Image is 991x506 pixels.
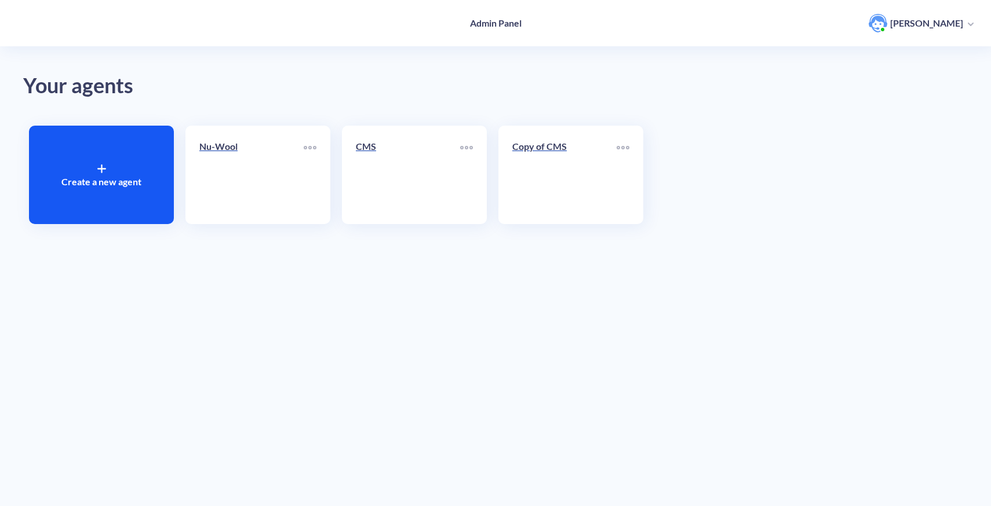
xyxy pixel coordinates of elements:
a: Copy of CMS [512,140,617,210]
h4: Admin Panel [470,17,522,28]
p: Copy of CMS [512,140,617,153]
div: Your agents [23,69,968,102]
img: user photo [869,14,887,32]
p: [PERSON_NAME] [890,17,963,30]
p: Create a new agent [61,175,141,189]
button: user photo[PERSON_NAME] [863,13,979,34]
a: CMS [356,140,460,210]
p: CMS [356,140,460,153]
p: Nu-Wool [199,140,304,153]
a: Nu-Wool [199,140,304,210]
